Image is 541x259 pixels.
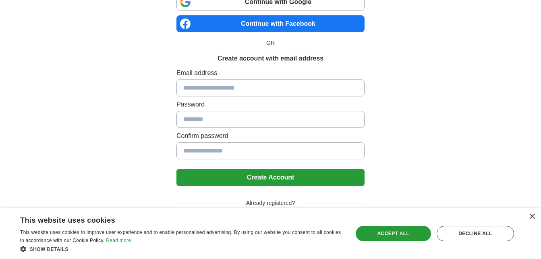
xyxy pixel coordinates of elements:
[529,214,535,220] div: Close
[176,169,365,186] button: Create Account
[20,230,341,243] span: This website uses cookies to improve user experience and to enable personalised advertising. By u...
[20,245,343,253] div: Show details
[218,54,323,63] h1: Create account with email address
[356,226,431,241] div: Accept all
[176,100,365,109] label: Password
[176,131,365,141] label: Confirm password
[20,213,323,225] div: This website uses cookies
[176,15,365,32] a: Continue with Facebook
[176,68,365,78] label: Email address
[261,39,280,47] span: OR
[30,246,68,252] span: Show details
[241,199,300,207] span: Already registered?
[437,226,514,241] div: Decline all
[106,238,131,243] a: Read more, opens a new window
